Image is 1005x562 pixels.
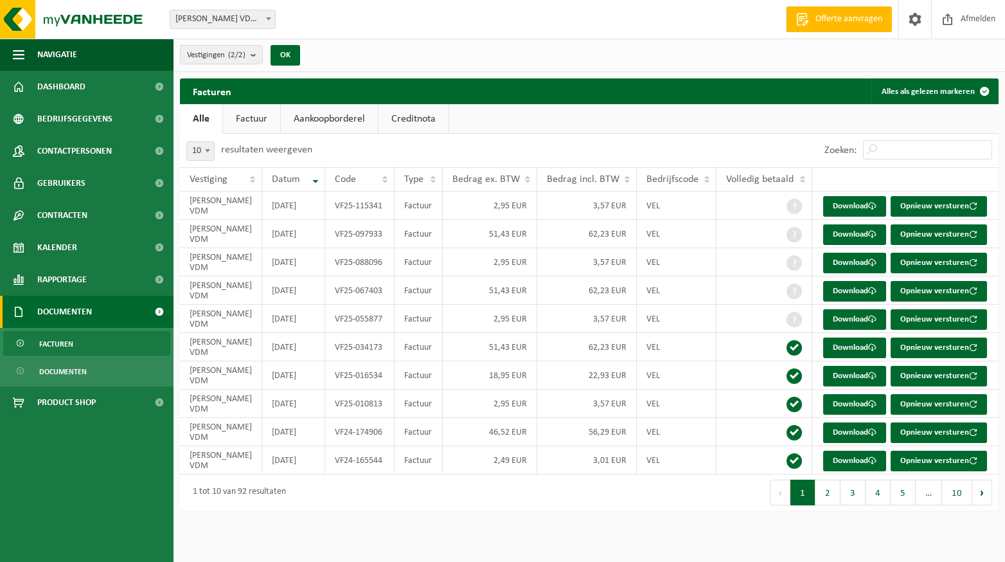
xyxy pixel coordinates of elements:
button: OK [271,45,300,66]
span: … [916,480,942,505]
button: Opnieuw versturen [891,422,987,443]
td: 51,43 EUR [443,333,537,361]
td: [DATE] [262,390,325,418]
button: Opnieuw versturen [891,338,987,358]
td: 3,57 EUR [537,192,637,220]
td: 51,43 EUR [443,220,537,248]
td: 3,57 EUR [537,248,637,276]
td: VEL [637,390,717,418]
td: 2,49 EUR [443,446,537,475]
span: Product Shop [37,386,96,419]
a: Download [823,281,886,302]
span: Kalender [37,231,77,264]
a: Factuur [223,104,280,134]
td: [PERSON_NAME] VDM [180,418,262,446]
a: Download [823,422,886,443]
button: Alles als gelezen markeren [871,78,997,104]
td: VF24-165544 [325,446,394,475]
td: [DATE] [262,418,325,446]
td: [PERSON_NAME] VDM [180,220,262,248]
span: Vestigingen [187,46,245,65]
span: Vestiging [190,174,227,185]
td: Factuur [395,361,443,390]
td: VEL [637,276,717,305]
span: Bedrijfscode [646,174,698,185]
td: [PERSON_NAME] VDM [180,192,262,220]
td: Factuur [395,220,443,248]
td: VEL [637,248,717,276]
span: Bedrag incl. BTW [547,174,619,185]
td: 22,93 EUR [537,361,637,390]
td: 3,57 EUR [537,305,637,333]
td: 3,57 EUR [537,390,637,418]
td: VF25-088096 [325,248,394,276]
td: VEL [637,333,717,361]
h2: Facturen [180,78,244,104]
span: Documenten [37,296,92,328]
button: Previous [770,480,790,505]
td: Factuur [395,276,443,305]
span: 10 [186,141,215,161]
button: Opnieuw versturen [891,253,987,273]
td: VF25-034173 [325,333,394,361]
span: Navigatie [37,39,77,71]
button: Opnieuw versturen [891,366,987,386]
span: Dashboard [37,71,85,103]
a: Download [823,196,886,217]
td: VEL [637,418,717,446]
a: Download [823,366,886,386]
td: VEL [637,446,717,475]
a: Download [823,253,886,273]
span: Contactpersonen [37,135,112,167]
td: VF25-067403 [325,276,394,305]
a: Alle [180,104,222,134]
a: Download [823,394,886,415]
td: VF24-174906 [325,418,394,446]
td: [DATE] [262,333,325,361]
a: Download [823,338,886,358]
a: Facturen [3,331,170,356]
td: VF25-016534 [325,361,394,390]
td: 46,52 EUR [443,418,537,446]
a: Download [823,451,886,471]
td: VF25-115341 [325,192,394,220]
span: Offerte aanvragen [812,13,885,26]
button: Opnieuw versturen [891,451,987,471]
td: [DATE] [262,361,325,390]
span: Rapportage [37,264,87,296]
td: Factuur [395,418,443,446]
td: [PERSON_NAME] VDM [180,390,262,418]
td: 62,23 EUR [537,276,637,305]
td: VEL [637,305,717,333]
td: 2,95 EUR [443,248,537,276]
a: Download [823,224,886,245]
td: 62,23 EUR [537,220,637,248]
a: Aankoopborderel [281,104,378,134]
td: [DATE] [262,192,325,220]
span: TOM VDM - MEERBEKE [170,10,276,29]
td: 18,95 EUR [443,361,537,390]
button: 2 [815,480,840,505]
button: 3 [840,480,866,505]
td: [PERSON_NAME] VDM [180,305,262,333]
a: Documenten [3,359,170,383]
td: Factuur [395,305,443,333]
td: VF25-097933 [325,220,394,248]
a: Offerte aanvragen [786,6,892,32]
td: 2,95 EUR [443,305,537,333]
td: Factuur [395,390,443,418]
div: 1 tot 10 van 92 resultaten [186,481,286,504]
button: Next [972,480,992,505]
td: 62,23 EUR [537,333,637,361]
button: Opnieuw versturen [891,281,987,302]
button: Opnieuw versturen [891,309,987,330]
td: Factuur [395,446,443,475]
button: 4 [866,480,891,505]
td: [DATE] [262,220,325,248]
span: Datum [272,174,300,185]
span: Documenten [39,359,87,384]
td: VEL [637,220,717,248]
label: Zoeken: [824,145,857,156]
td: [DATE] [262,305,325,333]
button: 10 [942,480,972,505]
